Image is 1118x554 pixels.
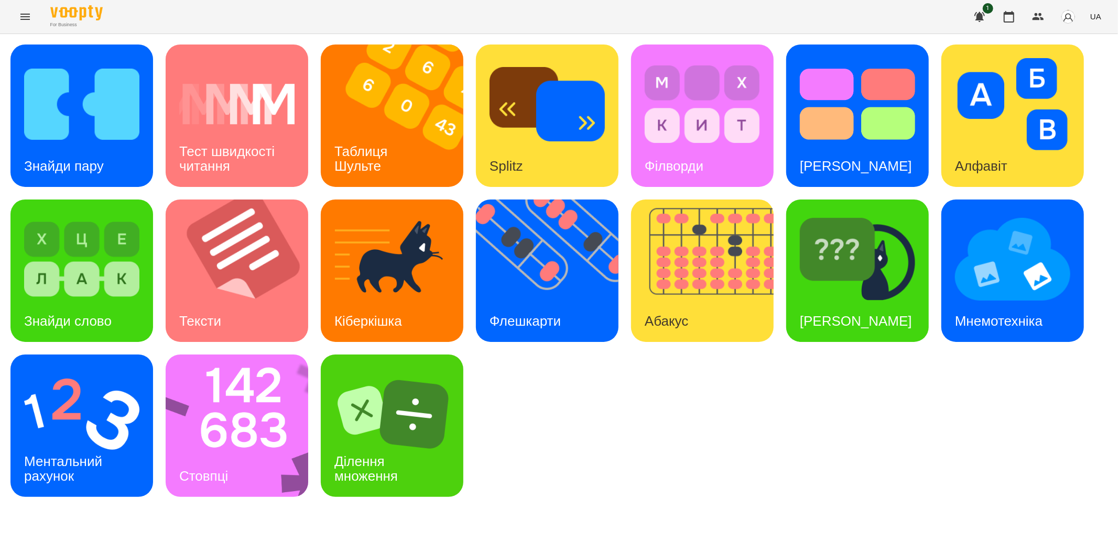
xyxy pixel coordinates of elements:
[955,213,1070,305] img: Мнемотехніка
[955,158,1007,174] h3: Алфавіт
[800,213,915,305] img: Знайди Кіберкішку
[631,45,774,187] a: ФілвордиФілворди
[50,5,103,20] img: Voopty Logo
[10,45,153,187] a: Знайди паруЗнайди пару
[24,58,139,150] img: Знайди пару
[179,313,221,329] h3: Тексти
[800,158,912,174] h3: [PERSON_NAME]
[800,313,912,329] h3: [PERSON_NAME]
[321,45,476,187] img: Таблиця Шульте
[786,45,929,187] a: Тест Струпа[PERSON_NAME]
[786,200,929,342] a: Знайди Кіберкішку[PERSON_NAME]
[490,158,523,174] h3: Splitz
[941,45,1084,187] a: АлфавітАлфавіт
[166,45,308,187] a: Тест швидкості читанняТест швидкості читання
[645,158,703,174] h3: Філворди
[166,354,308,497] a: СтовпціСтовпці
[10,200,153,342] a: Знайди словоЗнайди слово
[334,143,392,173] h3: Таблиця Шульте
[983,3,993,14] span: 1
[166,200,321,342] img: Тексти
[321,354,463,497] a: Ділення множенняДілення множення
[490,313,561,329] h3: Флешкарти
[334,313,402,329] h3: Кіберкішка
[50,21,103,28] span: For Business
[476,200,618,342] a: ФлешкартиФлешкарти
[631,200,787,342] img: Абакус
[166,354,322,497] img: Стовпці
[334,213,450,305] img: Кіберкішка
[631,200,774,342] a: АбакусАбакус
[13,4,38,29] button: Menu
[24,213,139,305] img: Знайди слово
[179,58,295,150] img: Тест швидкості читання
[24,313,112,329] h3: Знайди слово
[179,468,228,484] h3: Стовпці
[645,58,760,150] img: Філворди
[490,58,605,150] img: Splitz
[334,453,398,483] h3: Ділення множення
[24,158,104,174] h3: Знайди пару
[321,200,463,342] a: КіберкішкаКіберкішка
[476,45,618,187] a: SplitzSplitz
[941,200,1084,342] a: МнемотехнікаМнемотехніка
[179,143,278,173] h3: Тест швидкості читання
[476,200,632,342] img: Флешкарти
[334,368,450,460] img: Ділення множення
[1061,9,1076,24] img: avatar_s.png
[24,368,139,460] img: Ментальний рахунок
[1086,7,1105,26] button: UA
[645,313,688,329] h3: Абакус
[800,58,915,150] img: Тест Струпа
[955,58,1070,150] img: Алфавіт
[166,200,308,342] a: ТекстиТексти
[1090,11,1101,22] span: UA
[10,354,153,497] a: Ментальний рахунокМентальний рахунок
[321,45,463,187] a: Таблиця ШультеТаблиця Шульте
[24,453,106,483] h3: Ментальний рахунок
[955,313,1043,329] h3: Мнемотехніка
